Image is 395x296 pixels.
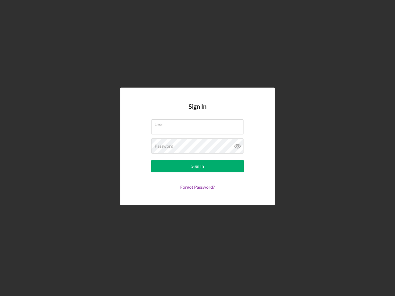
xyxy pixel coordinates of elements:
[180,184,215,190] a: Forgot Password?
[155,120,243,126] label: Email
[155,144,173,149] label: Password
[191,160,204,172] div: Sign In
[189,103,206,119] h4: Sign In
[151,160,244,172] button: Sign In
